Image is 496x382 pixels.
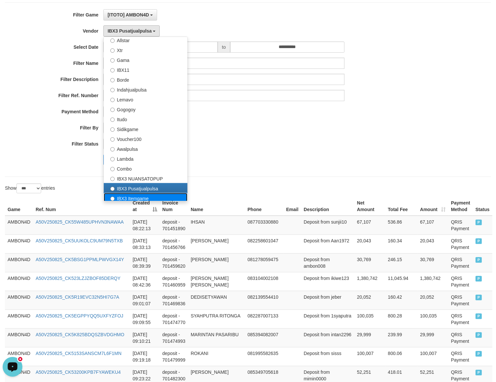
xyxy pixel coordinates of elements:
span: PAID [476,314,482,319]
td: 800.28 [385,310,418,328]
label: Indahjualpulsa [104,84,187,94]
td: [DATE] 09:09:55 [130,310,160,328]
span: PAID [476,276,482,282]
td: QRIS Payment [448,328,473,347]
label: Gama [104,55,187,65]
td: deposit - 701469836 [160,291,188,310]
td: deposit - 701459620 [160,253,188,272]
td: SYAHPUTRA RITONGA [188,310,245,328]
td: QRIS Payment [448,310,473,328]
input: IBX11 [110,68,115,72]
td: 800.06 [385,347,418,366]
td: 246.15 [385,253,418,272]
td: ROKANI [188,347,245,366]
th: Name [188,197,245,216]
th: Ref. Num [33,197,130,216]
label: Awalpulsa [104,144,187,153]
span: IBX3 Pusatjualpulsa [108,28,152,34]
td: Deposit from ambon008 [301,253,354,272]
select: Showentries [16,183,41,193]
td: [PERSON_NAME] [188,234,245,253]
a: A50V250825_CK5EGPPYQQ5UXFYZFOJ [36,313,123,318]
input: Lemavo [110,98,115,102]
th: Total Fee [385,197,418,216]
td: 082287007133 [245,310,284,328]
th: Status [473,197,492,216]
label: Gogogoy [104,104,187,114]
input: Gama [110,58,115,63]
td: AMBON4D [5,234,33,253]
th: Description [301,197,354,216]
td: 083104002108 [245,272,284,291]
td: Deposit from jeber [301,291,354,310]
td: Deposit from 1syaputra [301,310,354,328]
td: 082139554410 [245,291,284,310]
label: Borde [104,74,187,84]
td: [DATE] 09:01:07 [130,291,160,310]
input: Sidikgame [110,127,115,132]
span: PAID [476,238,482,244]
span: [ITOTO] AMBON4D [108,12,149,17]
td: 67,107 [418,216,449,235]
td: Deposit from sunjii10 [301,216,354,235]
label: IBX3 Pusatjualpulsa [104,183,187,193]
td: Deposit from intan2296 [301,328,354,347]
a: A50V250825_CK523LZJZBOF85DERQY [36,276,121,281]
td: deposit - 701456766 [160,234,188,253]
td: 087703330880 [245,216,284,235]
td: AMBON4D [5,291,33,310]
label: Show entries [5,183,55,193]
span: PAID [476,220,482,225]
td: 29,999 [354,328,385,347]
td: 160.42 [385,291,418,310]
td: QRIS Payment [448,347,473,366]
td: QRIS Payment [448,253,473,272]
input: Voucher100 [110,137,115,142]
a: A50V250825_CK5K825BDQSZBVDGHMO [36,332,124,337]
td: deposit - 701474993 [160,328,188,347]
a: A50V250825_CK5153SANSCM7L6F1MN [36,351,122,356]
td: 20,043 [354,234,385,253]
td: 100,007 [354,347,385,366]
td: deposit - 701479999 [160,347,188,366]
td: 100,035 [418,310,449,328]
a: A50V250825_CK53200KPB7FYAWEKU4 [36,369,121,375]
td: deposit - 701460959 [160,272,188,291]
td: 082258601047 [245,234,284,253]
label: Sidikgame [104,124,187,134]
td: 11,045.94 [385,272,418,291]
td: 160.34 [385,234,418,253]
td: Deposit from ikiwe123 [301,272,354,291]
th: Amount: activate to sort column ascending [418,197,449,216]
td: 100,007 [418,347,449,366]
input: Xtr [110,48,115,53]
td: 30,769 [418,253,449,272]
button: Open LiveChat chat widget [3,3,22,22]
button: [ITOTO] AMBON4D [103,9,157,20]
td: [DATE] 09:10:21 [130,328,160,347]
td: [DATE] 08:33:13 [130,234,160,253]
td: deposit - 701451890 [160,216,188,235]
input: Combo [110,167,115,171]
td: 100,035 [354,310,385,328]
label: Itudo [104,114,187,124]
td: 30,769 [354,253,385,272]
input: Borde [110,78,115,82]
td: AMBON4D [5,310,33,328]
th: Payment Method [448,197,473,216]
input: IBX3 Pusatjualpulsa [110,187,115,191]
input: Lambda [110,157,115,161]
td: [PERSON_NAME] [PERSON_NAME] [188,272,245,291]
td: 239.99 [385,328,418,347]
label: Lemavo [104,94,187,104]
label: IBX3 Itemgame [104,193,187,203]
input: IBX3 Itemgame [110,197,115,201]
td: QRIS Payment [448,234,473,253]
td: 20,052 [354,291,385,310]
label: Xtr [104,45,187,55]
td: DEDISETYAWAN [188,291,245,310]
span: PAID [476,295,482,300]
td: 20,052 [418,291,449,310]
td: [DATE] 08:22:13 [130,216,160,235]
td: MARINTAN PASARIBU [188,328,245,347]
